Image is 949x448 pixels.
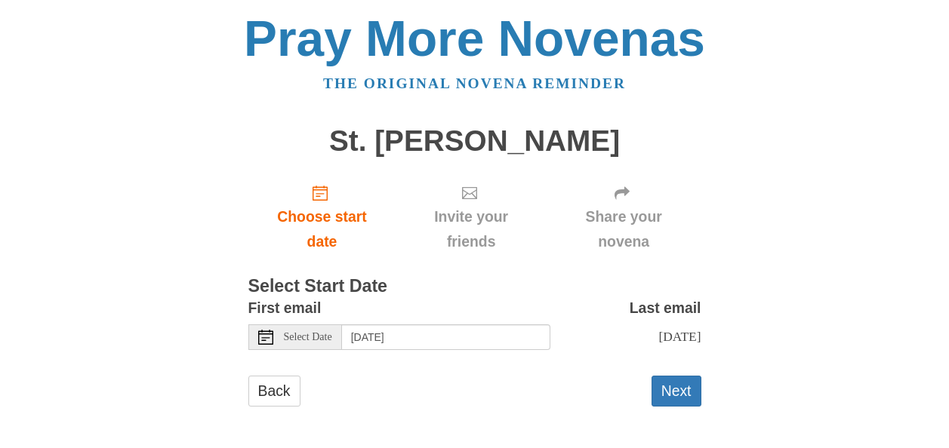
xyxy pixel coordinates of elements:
[547,172,701,262] div: Click "Next" to confirm your start date first.
[248,277,701,296] h3: Select Start Date
[248,172,396,262] a: Choose start date
[248,125,701,158] h1: St. [PERSON_NAME]
[630,296,701,321] label: Last email
[248,296,322,321] label: First email
[263,204,381,254] span: Choose start date
[244,11,705,66] a: Pray More Novenas
[652,376,701,407] button: Next
[411,204,531,254] span: Invite your friends
[248,376,300,407] a: Back
[284,332,332,342] span: Select Date
[323,75,626,91] a: The original novena reminder
[396,172,546,262] div: Click "Next" to confirm your start date first.
[658,329,701,344] span: [DATE]
[562,204,686,254] span: Share your novena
